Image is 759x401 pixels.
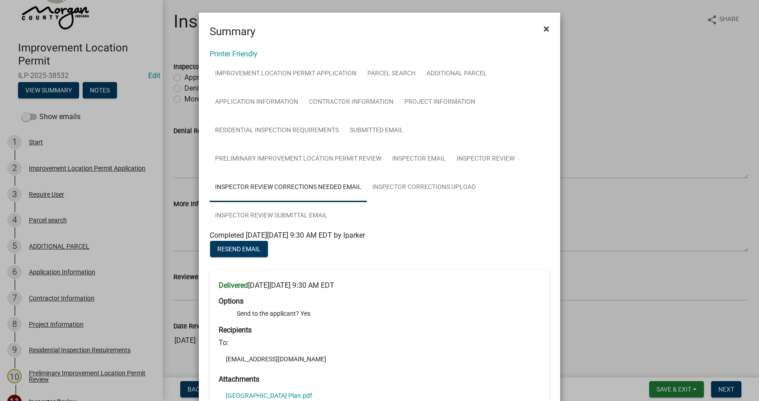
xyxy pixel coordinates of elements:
a: Parcel search [362,60,421,88]
li: Send to the applicant? Yes [237,309,540,318]
span: Completed [DATE][DATE] 9:30 AM EDT by lparker [210,231,365,240]
strong: Recipients [219,326,252,334]
h4: Summary [210,23,255,40]
button: Close [536,16,557,41]
strong: Options [219,297,244,305]
a: Inspector Review [451,145,520,174]
a: Inspector Corrections Upload [367,173,481,202]
strong: Attachments [219,375,259,383]
span: × [543,23,549,35]
a: Improvement Location Permit Application [210,60,362,88]
a: Inspector Email [387,145,451,174]
a: ADDITIONAL PARCEL [421,60,492,88]
a: Residential Inspection Requirements [210,116,344,145]
h6: To: [219,338,540,347]
strong: Delivered [219,281,248,290]
a: Preliminary Improvement Location Permit Review [210,145,387,174]
a: Project Information [399,88,481,117]
li: [EMAIL_ADDRESS][DOMAIN_NAME] [219,352,540,366]
a: Printer Friendly [210,50,258,58]
span: Resend Email [217,245,261,253]
button: Resend Email [210,241,268,257]
a: Contractor Information [304,88,399,117]
a: Inspector Review Corrections Needed Email [210,173,367,202]
a: Application Information [210,88,304,117]
a: Inspector Review Submittal Email [210,202,333,230]
a: [GEOGRAPHIC_DATA] Plan.pdf [226,392,312,399]
h6: [DATE][DATE] 9:30 AM EDT [219,281,540,290]
a: Submitted Email [344,116,409,145]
